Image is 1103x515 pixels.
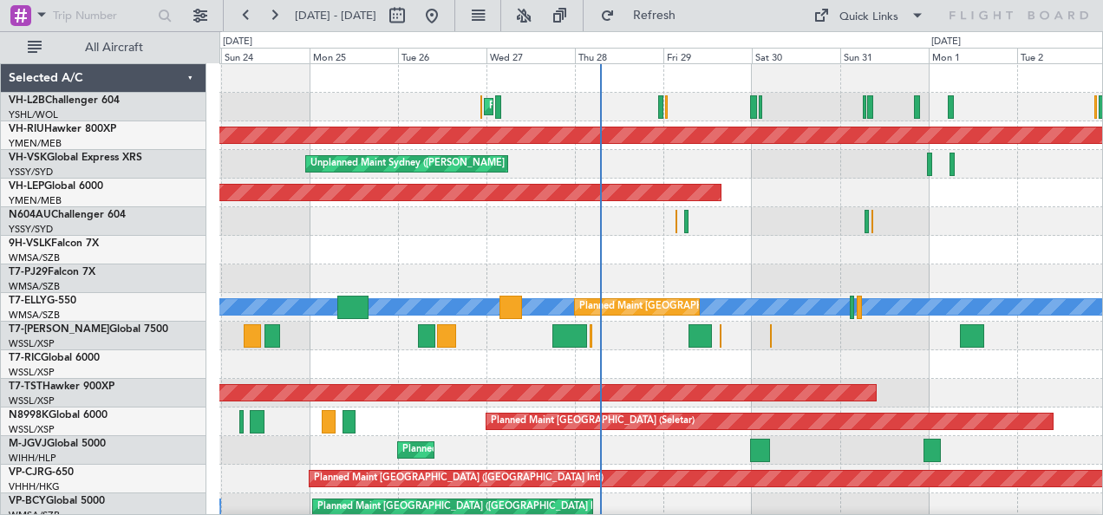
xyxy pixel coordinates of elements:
a: VH-RIUHawker 800XP [9,124,116,134]
a: YSHL/WOL [9,108,58,121]
a: WSSL/XSP [9,337,55,350]
a: T7-PJ29Falcon 7X [9,267,95,277]
a: M-JGVJGlobal 5000 [9,439,106,449]
span: T7-RIC [9,353,41,363]
button: Quick Links [805,2,933,29]
span: T7-ELLY [9,296,47,306]
div: Planned Maint [GEOGRAPHIC_DATA] (Sultan [PERSON_NAME] [PERSON_NAME] - Subang) [579,294,983,320]
a: VH-LEPGlobal 6000 [9,181,103,192]
div: Mon 1 [929,48,1017,63]
a: WSSL/XSP [9,394,55,407]
div: Thu 28 [575,48,663,63]
span: VH-LEP [9,181,44,192]
a: WSSL/XSP [9,423,55,436]
div: Quick Links [839,9,898,26]
div: Planned Maint [GEOGRAPHIC_DATA] ([GEOGRAPHIC_DATA] Intl) [314,466,604,492]
input: Trip Number [53,3,153,29]
a: N8998KGlobal 6000 [9,410,108,420]
a: WMSA/SZB [9,280,60,293]
span: VH-RIU [9,124,44,134]
a: T7-ELLYG-550 [9,296,76,306]
div: Planned Maint Sydney ([PERSON_NAME] Intl) [489,94,690,120]
span: VH-VSK [9,153,47,163]
span: VP-CJR [9,467,44,478]
a: T7-[PERSON_NAME]Global 7500 [9,324,168,335]
a: YMEN/MEB [9,194,62,207]
span: T7-PJ29 [9,267,48,277]
a: VP-BCYGlobal 5000 [9,496,105,506]
button: All Aircraft [19,34,188,62]
a: VP-CJRG-650 [9,467,74,478]
a: VH-L2BChallenger 604 [9,95,120,106]
a: WMSA/SZB [9,309,60,322]
span: M-JGVJ [9,439,47,449]
span: VP-BCY [9,496,46,506]
span: T7-[PERSON_NAME] [9,324,109,335]
a: VHHH/HKG [9,480,60,493]
a: WMSA/SZB [9,251,60,264]
a: N604AUChallenger 604 [9,210,126,220]
span: N8998K [9,410,49,420]
div: Mon 25 [310,48,398,63]
div: Sun 24 [221,48,310,63]
a: VH-VSKGlobal Express XRS [9,153,142,163]
div: Tue 26 [398,48,486,63]
div: Planned Maint [GEOGRAPHIC_DATA] (Seletar) [491,408,695,434]
div: Sat 30 [752,48,840,63]
a: T7-RICGlobal 6000 [9,353,100,363]
div: Wed 27 [486,48,575,63]
button: Refresh [592,2,696,29]
a: YSSY/SYD [9,166,53,179]
div: [DATE] [223,35,252,49]
span: VH-L2B [9,95,45,106]
div: Unplanned Maint Sydney ([PERSON_NAME] Intl) [310,151,524,177]
a: YSSY/SYD [9,223,53,236]
div: Planned Maint [GEOGRAPHIC_DATA] (Halim Intl) [402,437,618,463]
span: All Aircraft [45,42,183,54]
span: 9H-VSLK [9,238,51,249]
div: [DATE] [931,35,961,49]
span: N604AU [9,210,51,220]
span: [DATE] - [DATE] [295,8,376,23]
a: T7-TSTHawker 900XP [9,381,114,392]
span: T7-TST [9,381,42,392]
a: YMEN/MEB [9,137,62,150]
span: Refresh [618,10,691,22]
div: Fri 29 [663,48,752,63]
a: WSSL/XSP [9,366,55,379]
div: Sun 31 [840,48,929,63]
a: WIHH/HLP [9,452,56,465]
a: 9H-VSLKFalcon 7X [9,238,99,249]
